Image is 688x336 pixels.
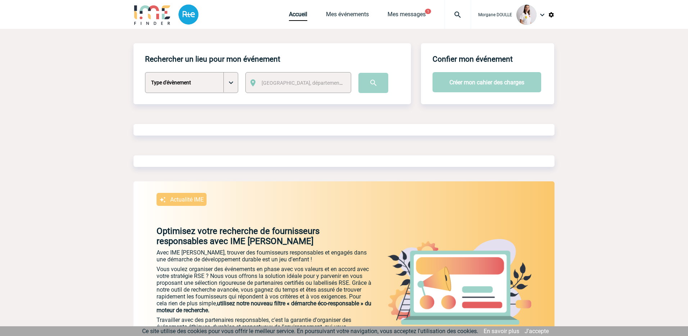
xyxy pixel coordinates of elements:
[145,55,280,63] h4: Rechercher un lieu pour mon événement
[433,72,541,92] button: Créer mon cahier des charges
[170,196,204,203] p: Actualité IME
[425,9,431,14] button: 1
[388,11,426,21] a: Mes messages
[484,328,519,335] a: En savoir plus
[157,266,372,314] p: Vous voulez organiser des événements en phase avec vos valeurs et en accord avec votre stratégie ...
[262,80,362,86] span: [GEOGRAPHIC_DATA], département, région...
[516,5,537,25] img: 130205-0.jpg
[326,11,369,21] a: Mes événements
[478,12,512,17] span: Morgane DOULLE
[388,239,531,325] img: actu.png
[433,55,513,63] h4: Confier mon événement
[289,11,307,21] a: Accueil
[525,328,549,335] a: J'accepte
[157,249,372,263] p: Avec IME [PERSON_NAME], trouver des fournisseurs responsables et engagés dans une démarche de dév...
[358,73,388,93] input: Submit
[133,4,171,25] img: IME-Finder
[133,226,372,246] p: Optimisez votre recherche de fournisseurs responsables avec IME [PERSON_NAME]
[157,300,371,314] span: utilisez notre nouveau filtre « démarche éco-responsable » du moteur de recherche.
[142,328,478,335] span: Ce site utilise des cookies pour vous offrir le meilleur service. En poursuivant votre navigation...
